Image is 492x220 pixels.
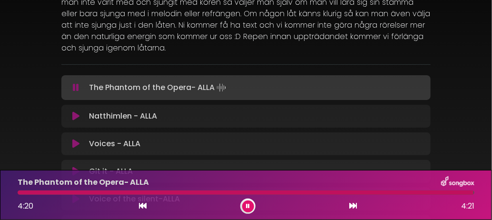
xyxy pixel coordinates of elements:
[215,81,228,94] img: waveform4.gif
[441,176,474,189] img: songbox-logo-white.png
[18,200,33,211] span: 4:20
[89,166,133,177] p: Git it - ALLA
[18,177,149,188] p: The Phantom of the Opera- ALLA
[89,138,140,150] p: Voices - ALLA
[89,110,157,122] p: Natthimlen - ALLA
[89,81,228,94] p: The Phantom of the Opera- ALLA
[461,200,474,212] span: 4:21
